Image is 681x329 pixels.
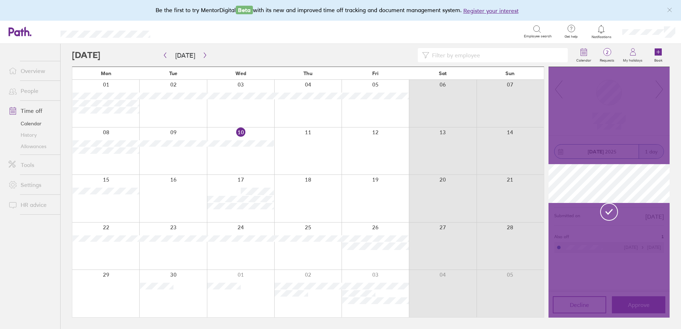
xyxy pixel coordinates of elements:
a: 2Requests [596,44,619,67]
a: Allowances [3,141,60,152]
a: People [3,84,60,98]
a: Overview [3,64,60,78]
a: Tools [3,158,60,172]
span: Tue [169,70,177,76]
label: Book [650,56,667,63]
a: HR advice [3,198,60,212]
span: Get help [560,35,583,39]
a: Settings [3,178,60,192]
span: Employee search [524,34,552,38]
a: Calendar [3,118,60,129]
span: Notifications [590,35,613,39]
a: Book [647,44,670,67]
label: My holidays [619,56,647,63]
span: Sat [439,70,447,76]
span: Thu [303,70,312,76]
span: 2 [596,49,619,55]
button: [DATE] [170,49,201,61]
div: Search [170,28,188,35]
span: Fri [372,70,379,76]
span: Mon [101,70,111,76]
span: Sun [505,70,515,76]
span: Wed [235,70,246,76]
input: Filter by employee [429,48,563,62]
a: My holidays [619,44,647,67]
button: Register your interest [463,6,519,15]
label: Calendar [572,56,596,63]
label: Requests [596,56,619,63]
div: Be the first to try MentorDigital with its new and improved time off tracking and document manage... [156,6,526,15]
span: Beta [236,6,253,14]
a: History [3,129,60,141]
a: Notifications [590,24,613,39]
a: Time off [3,104,60,118]
a: Calendar [572,44,596,67]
